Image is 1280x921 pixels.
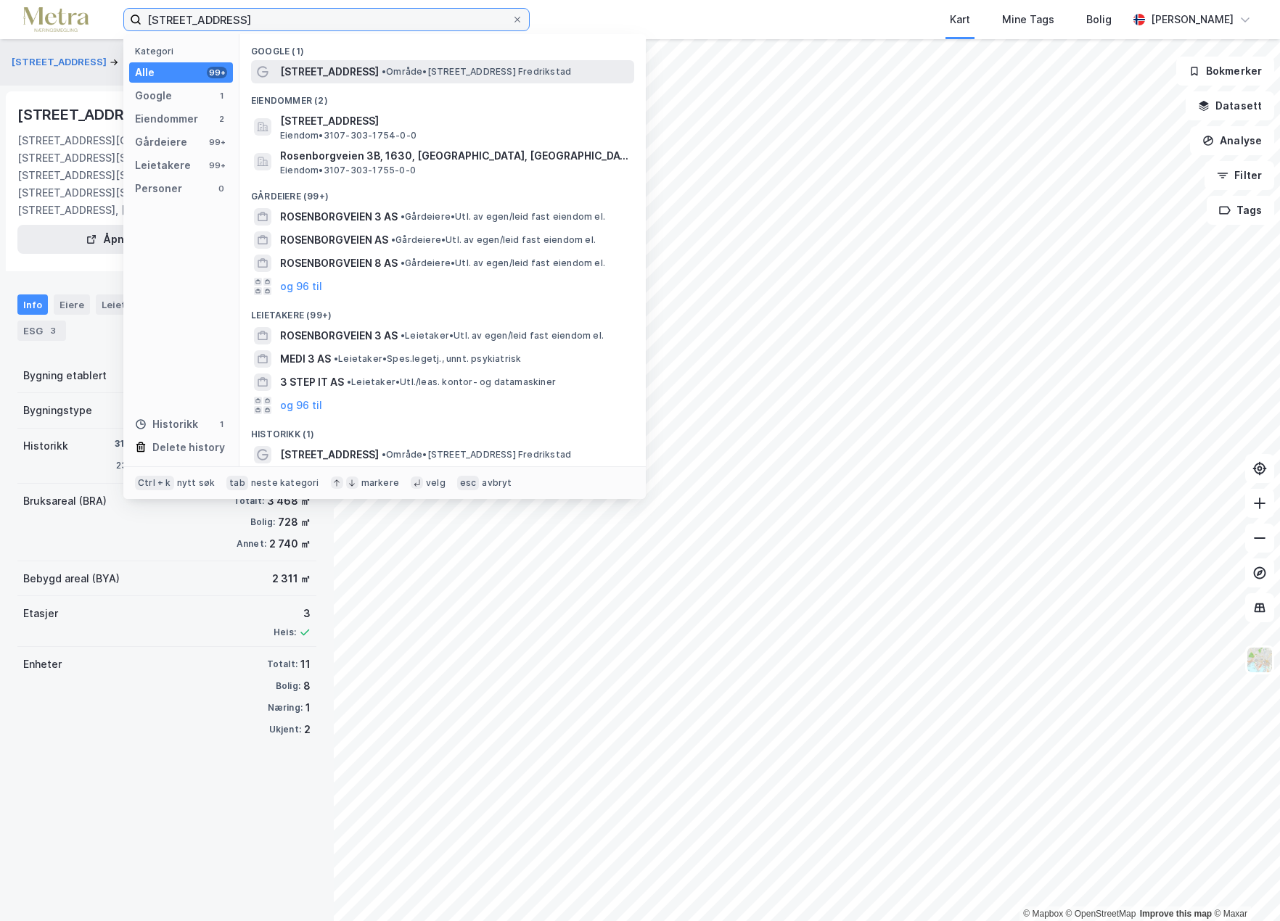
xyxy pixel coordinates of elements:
[135,87,172,104] div: Google
[280,112,628,130] span: [STREET_ADDRESS]
[382,449,571,460] span: Område • [STREET_ADDRESS] Fredrikstad
[23,605,58,622] div: Etasjer
[280,208,398,226] span: ROSENBORGVEIEN 3 AS
[950,11,970,28] div: Kart
[267,492,311,510] div: 3 468 ㎡
[23,437,68,455] div: Historikk
[280,63,379,80] span: [STREET_ADDRESS]
[135,416,198,433] div: Historikk
[382,66,571,78] span: Område • [STREET_ADDRESS] Fredrikstad
[401,211,605,223] span: Gårdeiere • Utl. av egen/leid fast eiendom el.
[207,136,227,148] div: 99+
[272,570,311,587] div: 2 311 ㎡
[280,350,331,368] span: MEDI 3 AS
[268,702,303,714] div: Næring:
[401,330,405,341] span: •
[334,353,338,364] span: •
[401,257,405,268] span: •
[280,278,322,295] button: og 96 til
[1176,57,1274,86] button: Bokmerker
[135,476,174,490] div: Ctrl + k
[300,656,311,673] div: 11
[274,605,311,622] div: 3
[391,234,395,245] span: •
[1151,11,1234,28] div: [PERSON_NAME]
[17,294,48,315] div: Info
[239,298,646,324] div: Leietakere (99+)
[280,147,628,165] span: Rosenborgveien 3B, 1630, [GEOGRAPHIC_DATA], [GEOGRAPHIC_DATA]
[361,477,399,489] div: markere
[1140,909,1212,919] a: Improve this map
[237,538,266,550] div: Annet:
[152,439,225,456] div: Delete history
[135,46,233,57] div: Kategori
[401,211,405,222] span: •
[1023,909,1063,919] a: Mapbox
[135,180,182,197] div: Personer
[216,113,227,125] div: 2
[1246,646,1273,674] img: Z
[382,449,386,460] span: •
[1207,196,1274,225] button: Tags
[135,64,155,81] div: Alle
[1190,126,1274,155] button: Analyse
[1086,11,1112,28] div: Bolig
[457,476,480,490] div: esc
[401,257,605,269] span: Gårdeiere • Utl. av egen/leid fast eiendom el.
[280,446,379,463] span: [STREET_ADDRESS]
[135,133,187,151] div: Gårdeiere
[239,83,646,110] div: Eiendommer (2)
[239,34,646,60] div: Google (1)
[303,677,311,695] div: 8
[207,160,227,171] div: 99+
[280,397,322,414] button: og 96 til
[234,495,264,507] div: Totalt:
[280,130,417,141] span: Eiendom • 3107-303-1754-0-0
[1205,161,1274,190] button: Filter
[278,513,311,531] div: 728 ㎡
[23,402,92,419] div: Bygningstype
[276,680,300,692] div: Bolig:
[274,627,296,638] div: Heis:
[269,724,301,735] div: Ukjent:
[216,90,227,102] div: 1
[135,157,191,174] div: Leietakere
[280,255,398,272] span: ROSENBORGVEIEN 8 AS
[250,516,275,528] div: Bolig:
[135,110,198,128] div: Eiendommer
[251,477,319,489] div: neste kategori
[280,327,398,344] span: ROSENBORGVEIEN 3 AS
[115,437,174,450] div: 31. okt. 1984
[17,321,66,341] div: ESG
[1207,851,1280,921] div: Kontrollprogram for chat
[391,234,596,246] span: Gårdeiere • Utl. av egen/leid fast eiendom el.
[1002,11,1054,28] div: Mine Tags
[382,66,386,77] span: •
[23,367,107,384] div: Bygning etablert
[280,231,388,249] span: ROSENBORGVEIEN AS
[54,294,90,315] div: Eiere
[17,225,247,254] button: Åpne i ny fane
[216,183,227,194] div: 0
[347,376,556,388] span: Leietaker • Utl./leas. kontor- og datamaskiner
[1207,851,1280,921] iframe: Chat Widget
[17,132,266,219] div: [STREET_ADDRESS][GEOGRAPHIC_DATA][STREET_ADDRESS][STREET_ADDRESS][STREET_ADDRESS][STREET_ADDRESS]...
[226,476,248,490] div: tab
[23,570,120,587] div: Bebygd areal (BYA)
[280,373,344,391] span: 3 STEP IT AS
[426,477,446,489] div: velg
[23,492,107,510] div: Bruksareal (BRA)
[216,418,227,430] div: 1
[239,179,646,205] div: Gårdeiere (99+)
[23,7,89,33] img: metra-logo.256734c3b2bbffee19d4.png
[12,55,110,70] button: [STREET_ADDRESS]
[46,323,60,338] div: 3
[304,721,311,738] div: 2
[334,353,521,365] span: Leietaker • Spes.legetj., unnt. psykiatrisk
[177,477,216,489] div: nytt søk
[17,103,160,126] div: [STREET_ADDRESS]
[347,376,351,387] span: •
[305,699,311,716] div: 1
[401,330,604,342] span: Leietaker • Utl. av egen/leid fast eiendom el.
[96,294,176,315] div: Leietakere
